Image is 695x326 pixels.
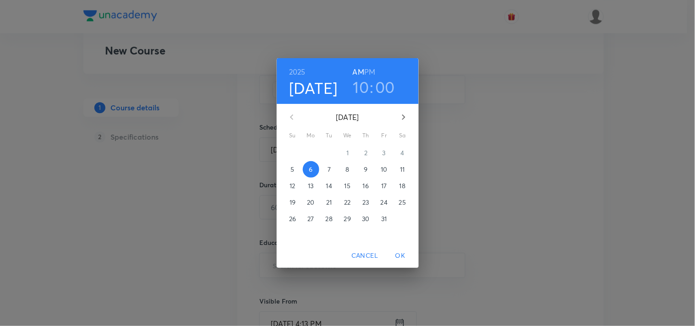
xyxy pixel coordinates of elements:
button: 12 [285,178,301,194]
button: 5 [285,161,301,178]
p: 11 [400,165,405,174]
button: 10 [353,77,369,97]
button: 15 [339,178,356,194]
p: 14 [326,181,332,190]
p: 13 [308,181,313,190]
button: 6 [303,161,319,178]
span: Mo [303,131,319,140]
p: 31 [381,214,387,223]
button: 23 [358,194,374,211]
p: 23 [362,198,369,207]
button: Cancel [348,247,382,264]
span: We [339,131,356,140]
button: 13 [303,178,319,194]
button: 24 [376,194,393,211]
button: 8 [339,161,356,178]
button: [DATE] [289,78,338,98]
p: 18 [399,181,405,190]
button: 2025 [289,65,306,78]
button: OK [386,247,415,264]
span: Cancel [351,250,378,261]
button: 25 [394,194,411,211]
span: Fr [376,131,393,140]
button: 27 [303,211,319,227]
p: 28 [326,214,333,223]
button: 16 [358,178,374,194]
p: 17 [381,181,387,190]
button: 11 [394,161,411,178]
button: PM [364,65,375,78]
p: 12 [290,181,295,190]
p: [DATE] [303,112,393,123]
button: 10 [376,161,393,178]
p: 22 [344,198,350,207]
p: 16 [363,181,369,190]
span: OK [389,250,411,261]
p: 26 [289,214,296,223]
p: 19 [290,198,296,207]
button: 00 [376,77,395,97]
p: 21 [326,198,332,207]
button: 9 [358,161,374,178]
button: 31 [376,211,393,227]
span: Th [358,131,374,140]
button: 29 [339,211,356,227]
p: 20 [307,198,314,207]
button: 17 [376,178,393,194]
button: 30 [358,211,374,227]
button: 20 [303,194,319,211]
p: 8 [345,165,349,174]
button: 19 [285,194,301,211]
button: 21 [321,194,338,211]
p: 30 [362,214,369,223]
span: Sa [394,131,411,140]
button: AM [353,65,364,78]
p: 15 [345,181,350,190]
span: Tu [321,131,338,140]
p: 5 [290,165,294,174]
button: 28 [321,211,338,227]
p: 24 [381,198,388,207]
p: 9 [364,165,367,174]
button: 7 [321,161,338,178]
p: 7 [328,165,331,174]
p: 29 [344,214,351,223]
button: 14 [321,178,338,194]
p: 27 [307,214,314,223]
h3: : [370,77,373,97]
p: 25 [399,198,406,207]
p: 10 [381,165,387,174]
span: Su [285,131,301,140]
button: 18 [394,178,411,194]
p: 6 [309,165,312,174]
button: 22 [339,194,356,211]
button: 26 [285,211,301,227]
